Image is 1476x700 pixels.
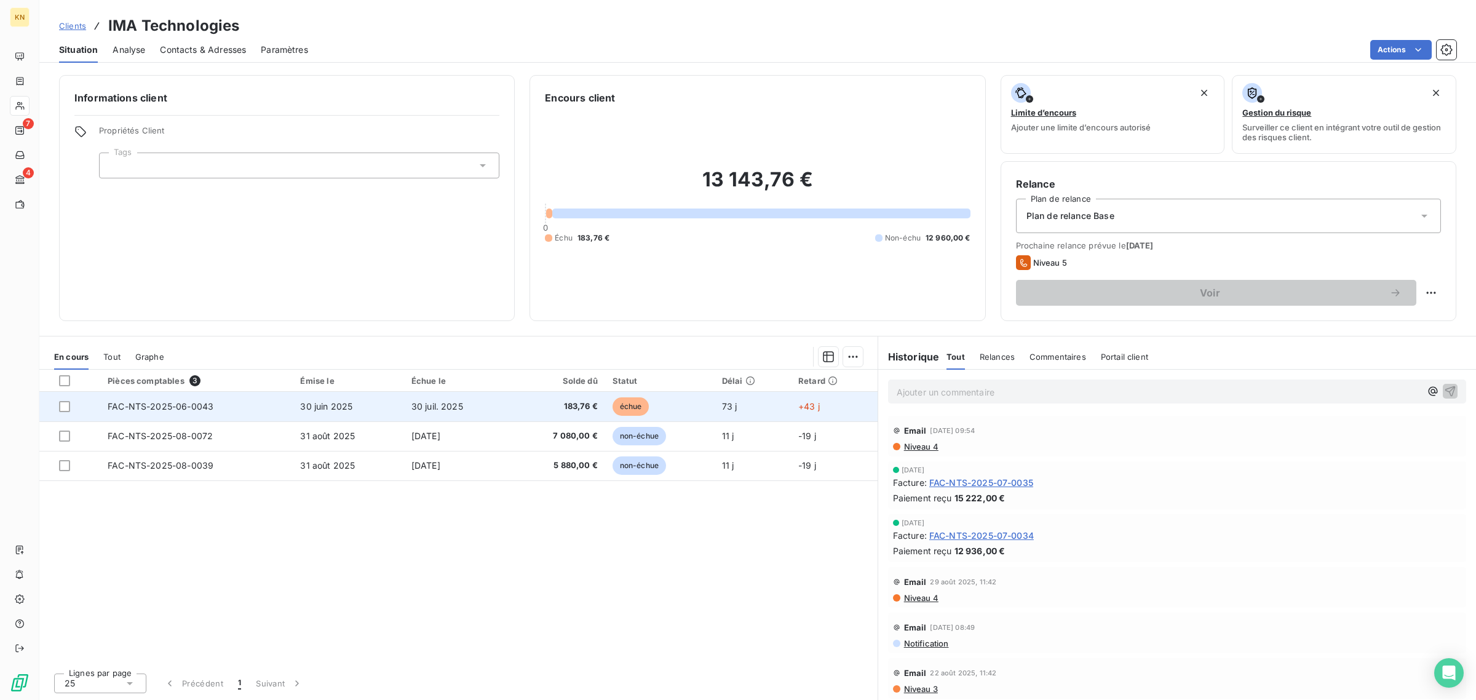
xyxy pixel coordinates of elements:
button: 1 [231,670,248,696]
span: Niveau 3 [903,684,938,694]
span: Contacts & Adresses [160,44,246,56]
span: En cours [54,352,89,362]
span: Facture : [893,476,927,489]
div: Pièces comptables [108,375,285,386]
span: Plan de relance Base [1026,210,1114,222]
span: [DATE] [902,466,925,474]
span: Prochaine relance prévue le [1016,241,1441,250]
img: Logo LeanPay [10,673,30,693]
span: 15 222,00 € [954,491,1006,504]
span: Ajouter une limite d’encours autorisé [1011,122,1151,132]
h6: Relance [1016,177,1441,191]
h6: Informations client [74,90,499,105]
span: Tout [103,352,121,362]
span: Voir [1031,288,1389,298]
span: FAC-NTS-2025-08-0039 [108,460,213,471]
span: 73 j [722,401,737,412]
span: 7 [23,118,34,129]
span: Clients [59,21,86,31]
h3: IMA Technologies [108,15,239,37]
span: Limite d’encours [1011,108,1076,117]
span: +43 j [798,401,820,412]
span: 12 936,00 € [954,544,1006,557]
span: Facture : [893,529,927,542]
input: Ajouter une valeur [109,160,119,171]
span: échue [613,397,649,416]
span: -19 j [798,431,816,441]
span: Propriétés Client [99,125,499,143]
span: Non-échu [885,233,921,244]
div: Émise le [300,376,396,386]
span: 25 [65,677,75,690]
div: Délai [722,376,784,386]
span: Relances [980,352,1015,362]
span: Email [904,622,927,632]
span: 22 août 2025, 11:42 [930,669,996,677]
span: FAC-NTS-2025-07-0034 [929,529,1034,542]
div: Statut [613,376,707,386]
span: 3 [189,375,200,386]
span: 7 080,00 € [517,430,597,442]
span: Échu [555,233,573,244]
span: Niveau 4 [903,442,938,451]
span: Email [904,577,927,587]
span: non-échue [613,427,666,445]
span: [DATE] 09:54 [930,427,975,434]
span: 12 960,00 € [926,233,970,244]
div: Échue le [411,376,503,386]
button: Voir [1016,280,1416,306]
span: 183,76 € [517,400,597,413]
div: Open Intercom Messenger [1434,658,1464,688]
span: Email [904,668,927,678]
button: Gestion du risqueSurveiller ce client en intégrant votre outil de gestion des risques client. [1232,75,1456,154]
div: Retard [798,376,870,386]
span: Notification [903,638,949,648]
span: 30 juil. 2025 [411,401,463,412]
span: 31 août 2025 [300,460,355,471]
span: non-échue [613,456,666,475]
h6: Encours client [545,90,615,105]
span: [DATE] 08:49 [930,624,975,631]
h6: Historique [878,349,940,364]
span: Niveau 4 [903,593,938,603]
span: 5 880,00 € [517,459,597,472]
span: Analyse [113,44,145,56]
span: 29 août 2025, 11:42 [930,578,996,586]
span: FAC-NTS-2025-07-0035 [929,476,1033,489]
div: Solde dû [517,376,597,386]
span: 183,76 € [577,233,609,244]
span: [DATE] [411,460,440,471]
span: [DATE] [411,431,440,441]
span: Situation [59,44,98,56]
button: Actions [1370,40,1432,60]
span: FAC-NTS-2025-08-0072 [108,431,213,441]
span: 31 août 2025 [300,431,355,441]
span: Graphe [135,352,164,362]
span: Gestion du risque [1242,108,1311,117]
span: Portail client [1101,352,1148,362]
div: KN [10,7,30,27]
span: 0 [543,223,548,233]
button: Précédent [156,670,231,696]
span: [DATE] [902,519,925,527]
span: 30 juin 2025 [300,401,352,412]
button: Limite d’encoursAjouter une limite d’encours autorisé [1001,75,1225,154]
h2: 13 143,76 € [545,167,970,204]
button: Suivant [248,670,311,696]
span: Paiement reçu [893,544,952,557]
a: Clients [59,20,86,32]
span: Commentaires [1030,352,1086,362]
span: 11 j [722,431,734,441]
span: [DATE] [1126,241,1154,250]
span: Niveau 5 [1033,258,1067,268]
span: Surveiller ce client en intégrant votre outil de gestion des risques client. [1242,122,1446,142]
span: 11 j [722,460,734,471]
span: Paramètres [261,44,308,56]
span: Tout [946,352,965,362]
span: Paiement reçu [893,491,952,504]
span: -19 j [798,460,816,471]
span: FAC-NTS-2025-06-0043 [108,401,213,412]
span: 4 [23,167,34,178]
span: 1 [238,677,241,690]
span: Email [904,426,927,436]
